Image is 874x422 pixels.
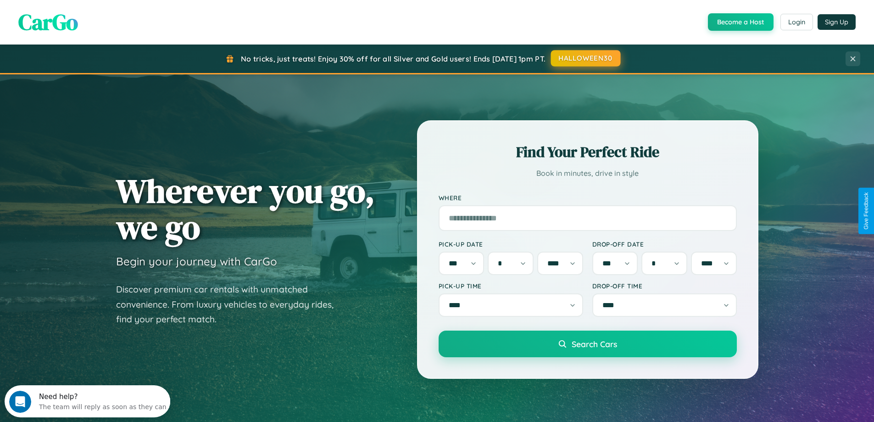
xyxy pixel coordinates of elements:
[439,240,583,248] label: Pick-up Date
[439,194,737,202] label: Where
[18,7,78,37] span: CarGo
[241,54,546,63] span: No tricks, just treats! Enjoy 30% off for all Silver and Gold users! Ends [DATE] 1pm PT.
[116,254,277,268] h3: Begin your journey with CarGo
[9,391,31,413] iframe: Intercom live chat
[572,339,617,349] span: Search Cars
[780,14,813,30] button: Login
[592,240,737,248] label: Drop-off Date
[116,173,375,245] h1: Wherever you go, we go
[551,50,621,67] button: HALLOWEEN30
[5,385,170,417] iframe: Intercom live chat discovery launcher
[439,282,583,290] label: Pick-up Time
[439,167,737,180] p: Book in minutes, drive in style
[818,14,856,30] button: Sign Up
[34,15,162,25] div: The team will reply as soon as they can
[592,282,737,290] label: Drop-off Time
[863,192,869,230] div: Give Feedback
[4,4,171,29] div: Open Intercom Messenger
[116,282,345,327] p: Discover premium car rentals with unmatched convenience. From luxury vehicles to everyday rides, ...
[439,142,737,162] h2: Find Your Perfect Ride
[34,8,162,15] div: Need help?
[439,331,737,357] button: Search Cars
[708,13,774,31] button: Become a Host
